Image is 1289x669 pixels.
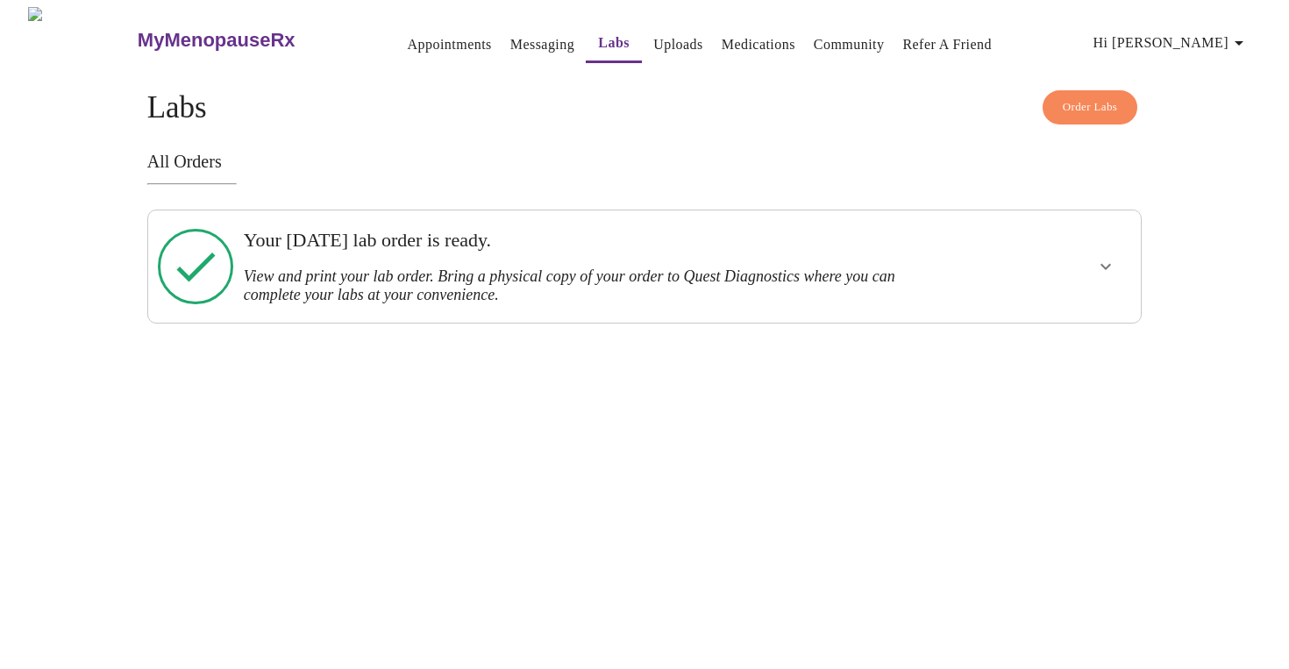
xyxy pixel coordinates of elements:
[722,32,795,57] a: Medications
[147,152,1143,172] h3: All Orders
[244,229,950,252] h3: Your [DATE] lab order is ready.
[715,27,802,62] button: Medications
[814,32,885,57] a: Community
[653,32,703,57] a: Uploads
[28,7,135,73] img: MyMenopauseRx Logo
[807,27,892,62] button: Community
[401,27,499,62] button: Appointments
[586,25,642,63] button: Labs
[1063,97,1118,117] span: Order Labs
[902,32,992,57] a: Refer a Friend
[135,10,365,71] a: MyMenopauseRx
[895,27,999,62] button: Refer a Friend
[510,32,574,57] a: Messaging
[138,29,296,52] h3: MyMenopauseRx
[147,90,1143,125] h4: Labs
[244,267,950,304] h3: View and print your lab order. Bring a physical copy of your order to Quest Diagnostics where you...
[408,32,492,57] a: Appointments
[1086,25,1257,60] button: Hi [PERSON_NAME]
[1085,246,1127,288] button: show more
[598,31,630,55] a: Labs
[1093,31,1250,55] span: Hi [PERSON_NAME]
[1043,90,1138,125] button: Order Labs
[646,27,710,62] button: Uploads
[503,27,581,62] button: Messaging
